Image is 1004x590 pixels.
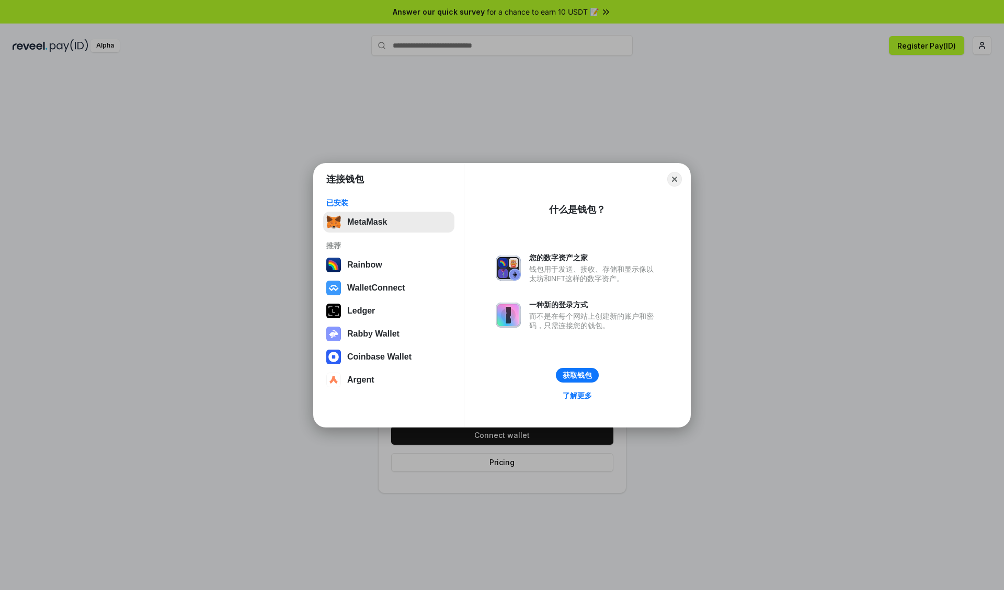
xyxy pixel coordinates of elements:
[563,371,592,380] div: 获取钱包
[323,300,454,321] button: Ledger
[667,172,682,187] button: Close
[347,306,375,316] div: Ledger
[347,375,374,385] div: Argent
[556,368,599,383] button: 获取钱包
[529,264,659,283] div: 钱包用于发送、接收、存储和显示像以太坊和NFT这样的数字资产。
[529,300,659,309] div: 一种新的登录方式
[323,212,454,233] button: MetaMask
[323,346,454,367] button: Coinbase Wallet
[496,303,521,328] img: svg+xml,%3Csvg%20xmlns%3D%22http%3A%2F%2Fwww.w3.org%2F2000%2Fsvg%22%20fill%3D%22none%22%20viewBox...
[347,329,400,339] div: Rabby Wallet
[347,217,387,227] div: MetaMask
[347,260,382,270] div: Rainbow
[529,253,659,262] div: 您的数字资产之家
[549,203,606,216] div: 什么是钱包？
[563,391,592,400] div: 了解更多
[323,369,454,390] button: Argent
[556,389,598,402] a: 了解更多
[323,323,454,344] button: Rabby Wallet
[326,350,341,364] img: svg+xml,%3Csvg%20width%3D%2228%22%20height%3D%2228%22%20viewBox%3D%220%200%2028%2028%22%20fill%3D...
[326,304,341,318] img: svg+xml,%3Csvg%20xmlns%3D%22http%3A%2F%2Fwww.w3.org%2F2000%2Fsvg%22%20width%3D%2228%22%20height%3...
[326,373,341,387] img: svg+xml,%3Csvg%20width%3D%2228%22%20height%3D%2228%22%20viewBox%3D%220%200%2028%2028%22%20fill%3D...
[323,277,454,298] button: WalletConnect
[326,215,341,229] img: svg+xml,%3Csvg%20fill%3D%22none%22%20height%3D%2233%22%20viewBox%3D%220%200%2035%2033%22%20width%...
[326,281,341,295] img: svg+xml,%3Csvg%20width%3D%2228%22%20height%3D%2228%22%20viewBox%3D%220%200%2028%2028%22%20fill%3D...
[326,258,341,272] img: svg+xml,%3Csvg%20width%3D%22120%22%20height%3D%22120%22%20viewBox%3D%220%200%20120%20120%22%20fil...
[326,241,451,250] div: 推荐
[496,256,521,281] img: svg+xml,%3Csvg%20xmlns%3D%22http%3A%2F%2Fwww.w3.org%2F2000%2Fsvg%22%20fill%3D%22none%22%20viewBox...
[326,198,451,207] div: 已安装
[326,173,364,186] h1: 连接钱包
[326,327,341,341] img: svg+xml,%3Csvg%20xmlns%3D%22http%3A%2F%2Fwww.w3.org%2F2000%2Fsvg%22%20fill%3D%22none%22%20viewBox...
[323,254,454,275] button: Rainbow
[347,352,412,362] div: Coinbase Wallet
[529,311,659,330] div: 而不是在每个网站上创建新的账户和密码，只需连接您的钱包。
[347,283,405,293] div: WalletConnect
